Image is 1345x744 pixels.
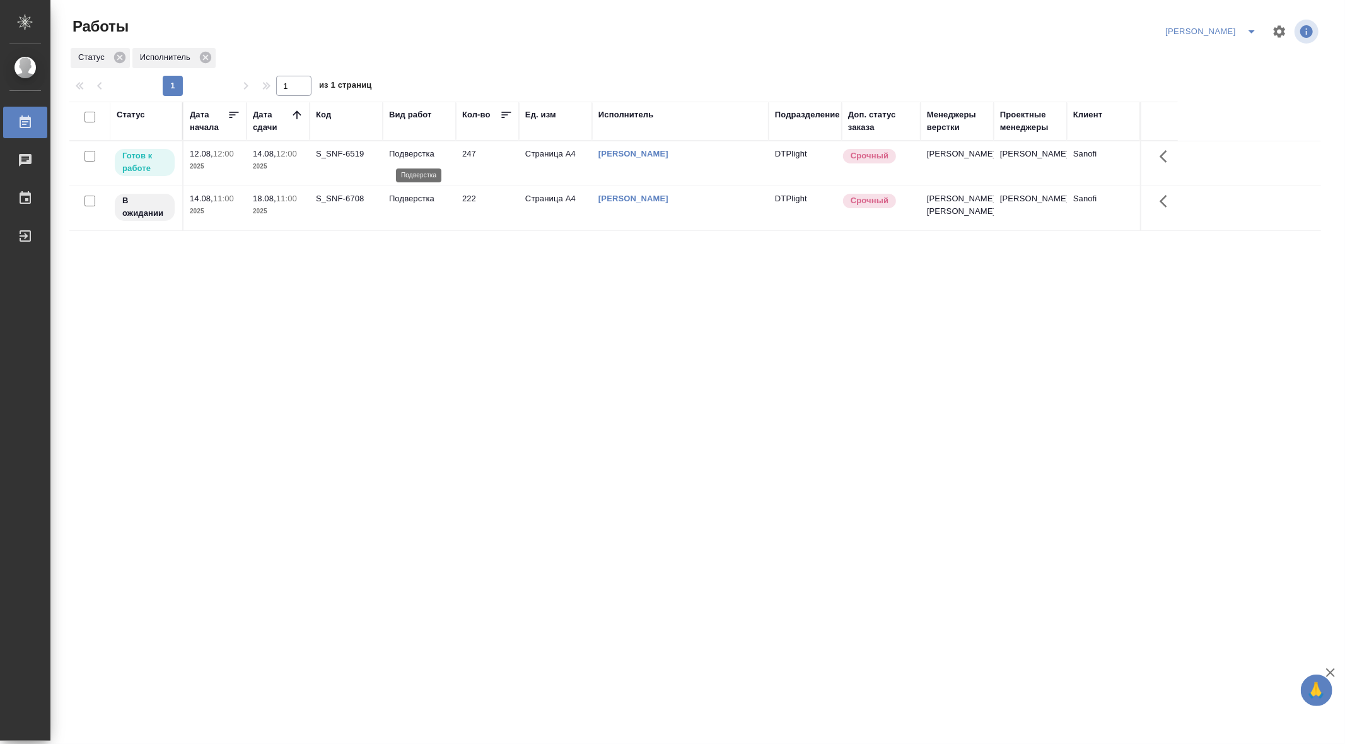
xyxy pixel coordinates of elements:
[525,109,556,121] div: Ед. изм
[1306,677,1327,704] span: 🙏
[1073,192,1134,205] p: Sanofi
[1073,109,1102,121] div: Клиент
[456,186,519,230] td: 222
[927,192,987,218] p: [PERSON_NAME], [PERSON_NAME]
[1162,21,1264,42] div: split button
[117,109,145,121] div: Статус
[462,109,491,121] div: Кол-во
[769,141,842,186] td: DTPlight
[994,141,1067,186] td: [PERSON_NAME]
[519,141,592,186] td: Страница А4
[598,109,654,121] div: Исполнитель
[389,109,432,121] div: Вид работ
[190,109,228,134] div: Дата начала
[114,148,176,177] div: Исполнитель может приступить к работе
[316,109,331,121] div: Код
[851,194,888,207] p: Срочный
[851,150,888,162] p: Срочный
[122,194,167,220] p: В ожидании
[389,192,450,205] p: Подверстка
[190,149,213,158] p: 12.08,
[1152,141,1182,172] button: Здесь прячутся важные кнопки
[389,148,450,160] p: Подверстка
[69,16,129,37] span: Работы
[927,148,987,160] p: [PERSON_NAME]
[213,149,234,158] p: 12:00
[190,194,213,203] p: 14.08,
[316,192,376,205] div: S_SNF-6708
[213,194,234,203] p: 11:00
[276,194,297,203] p: 11:00
[1152,186,1182,216] button: Здесь прячутся важные кнопки
[848,109,914,134] div: Доп. статус заказа
[71,48,130,68] div: Статус
[253,160,303,173] p: 2025
[190,205,240,218] p: 2025
[1301,675,1332,706] button: 🙏
[519,186,592,230] td: Страница А4
[276,149,297,158] p: 12:00
[927,109,987,134] div: Менеджеры верстки
[253,194,276,203] p: 18.08,
[769,186,842,230] td: DTPlight
[994,186,1067,230] td: [PERSON_NAME]
[1295,20,1321,44] span: Посмотреть информацию
[598,194,668,203] a: [PERSON_NAME]
[253,149,276,158] p: 14.08,
[253,109,291,134] div: Дата сдачи
[775,109,840,121] div: Подразделение
[1000,109,1061,134] div: Проектные менеджеры
[319,78,372,96] span: из 1 страниц
[190,160,240,173] p: 2025
[122,150,167,175] p: Готов к работе
[140,51,195,64] p: Исполнитель
[253,205,303,218] p: 2025
[132,48,216,68] div: Исполнитель
[1073,148,1134,160] p: Sanofi
[78,51,109,64] p: Статус
[598,149,668,158] a: [PERSON_NAME]
[1264,16,1295,47] span: Настроить таблицу
[114,192,176,222] div: Исполнитель назначен, приступать к работе пока рано
[456,141,519,186] td: 247
[316,148,376,160] div: S_SNF-6519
